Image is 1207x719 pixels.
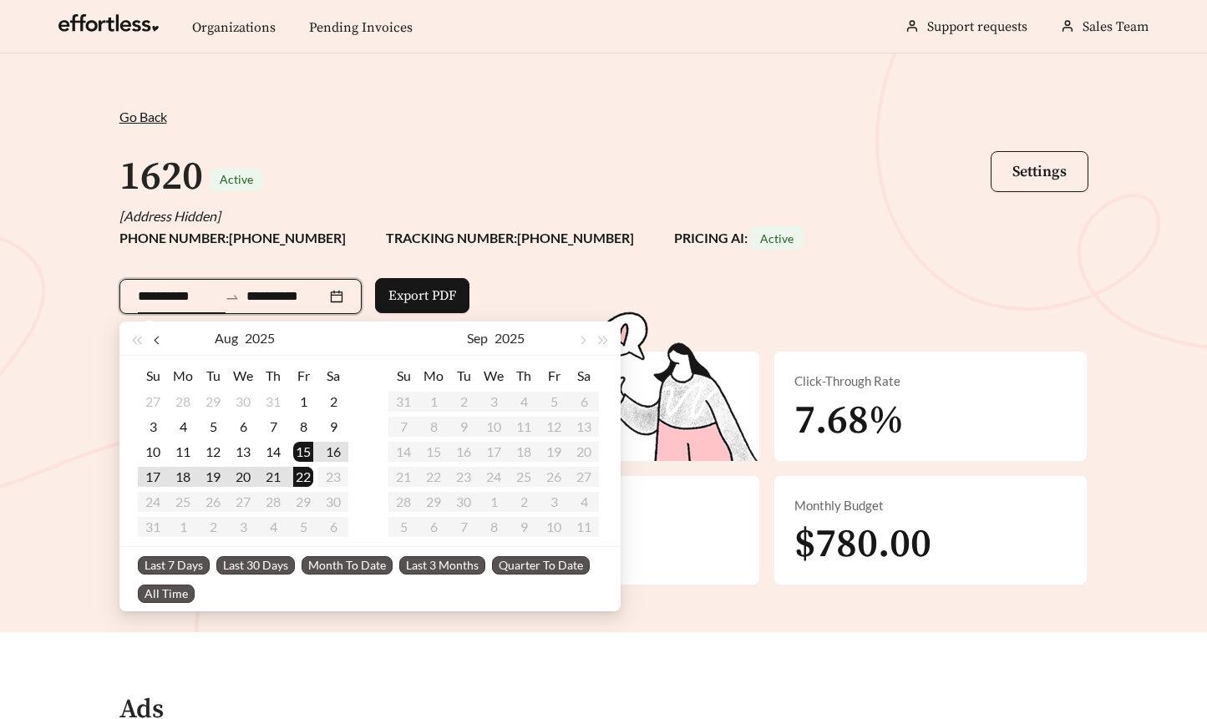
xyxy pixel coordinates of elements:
div: 7 [263,417,283,437]
span: Last 7 Days [138,556,210,575]
th: Sa [569,362,599,389]
td: 2025-07-29 [198,389,228,414]
div: 31 [263,392,283,412]
div: 10 [143,442,163,462]
td: 2025-08-19 [198,464,228,489]
span: Last 30 Days [216,556,295,575]
td: 2025-08-12 [198,439,228,464]
td: 2025-08-21 [258,464,288,489]
div: 1 [293,392,313,412]
td: 2025-08-07 [258,414,288,439]
a: Organizations [192,19,276,36]
td: 2025-07-28 [168,389,198,414]
span: 7.68% [794,396,904,446]
th: Fr [539,362,569,389]
span: Quarter To Date [492,556,590,575]
div: 4 [173,417,193,437]
th: Fr [288,362,318,389]
td: 2025-08-22 [288,464,318,489]
div: 20 [233,467,253,487]
span: Sales Team [1083,18,1149,35]
span: All Time [138,585,195,603]
th: We [479,362,509,389]
td: 2025-08-03 [138,414,168,439]
th: We [228,362,258,389]
div: 16 [323,442,343,462]
span: to [225,289,240,304]
div: 2 [323,392,343,412]
span: Settings [1012,162,1067,181]
div: 29 [203,392,223,412]
th: Tu [449,362,479,389]
td: 2025-08-08 [288,414,318,439]
strong: PHONE NUMBER: [PHONE_NUMBER] [119,230,346,246]
strong: TRACKING NUMBER: [PHONE_NUMBER] [386,230,634,246]
span: $780.00 [794,519,931,570]
a: Support requests [927,18,1027,35]
div: 3 [143,417,163,437]
th: Tu [198,362,228,389]
td: 2025-07-31 [258,389,288,414]
td: 2025-08-11 [168,439,198,464]
span: swap-right [225,290,240,305]
td: 2025-08-17 [138,464,168,489]
button: Settings [991,151,1088,192]
td: 2025-08-09 [318,414,348,439]
div: Click-Through Rate [794,372,1067,391]
th: Su [138,362,168,389]
h1: 1620 [119,152,203,202]
td: 2025-08-01 [288,389,318,414]
div: 17 [143,467,163,487]
div: 30 [233,392,253,412]
div: 5 [203,417,223,437]
td: 2025-08-14 [258,439,288,464]
div: 15 [293,442,313,462]
span: Go Back [119,109,167,124]
div: 12 [203,442,223,462]
button: Sep [467,322,488,355]
div: 8 [293,417,313,437]
td: 2025-08-15 [288,439,318,464]
th: Th [258,362,288,389]
td: 2025-08-10 [138,439,168,464]
div: 19 [203,467,223,487]
div: 14 [263,442,283,462]
span: Active [760,231,794,246]
div: 6 [233,417,253,437]
div: 13 [233,442,253,462]
span: Last 3 Months [399,556,485,575]
td: 2025-08-16 [318,439,348,464]
td: 2025-08-20 [228,464,258,489]
div: 27 [143,392,163,412]
div: 9 [323,417,343,437]
span: Export PDF [388,286,456,306]
td: 2025-08-04 [168,414,198,439]
span: Month To Date [302,556,393,575]
div: 28 [173,392,193,412]
td: 2025-07-27 [138,389,168,414]
a: Pending Invoices [309,19,413,36]
td: 2025-08-13 [228,439,258,464]
div: 18 [173,467,193,487]
strong: PRICING AI: [674,230,804,246]
button: Export PDF [375,278,469,313]
div: 22 [293,467,313,487]
button: 2025 [494,322,525,355]
div: 11 [173,442,193,462]
div: 21 [263,467,283,487]
th: Su [388,362,418,389]
td: 2025-08-05 [198,414,228,439]
th: Mo [418,362,449,389]
td: 2025-08-02 [318,389,348,414]
div: Monthly Budget [794,496,1067,515]
td: 2025-08-18 [168,464,198,489]
i: [Address Hidden] [119,208,221,224]
th: Mo [168,362,198,389]
span: Active [220,172,253,186]
button: 2025 [245,322,275,355]
button: Aug [215,322,238,355]
th: Th [509,362,539,389]
th: Sa [318,362,348,389]
td: 2025-08-06 [228,414,258,439]
td: 2025-07-30 [228,389,258,414]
